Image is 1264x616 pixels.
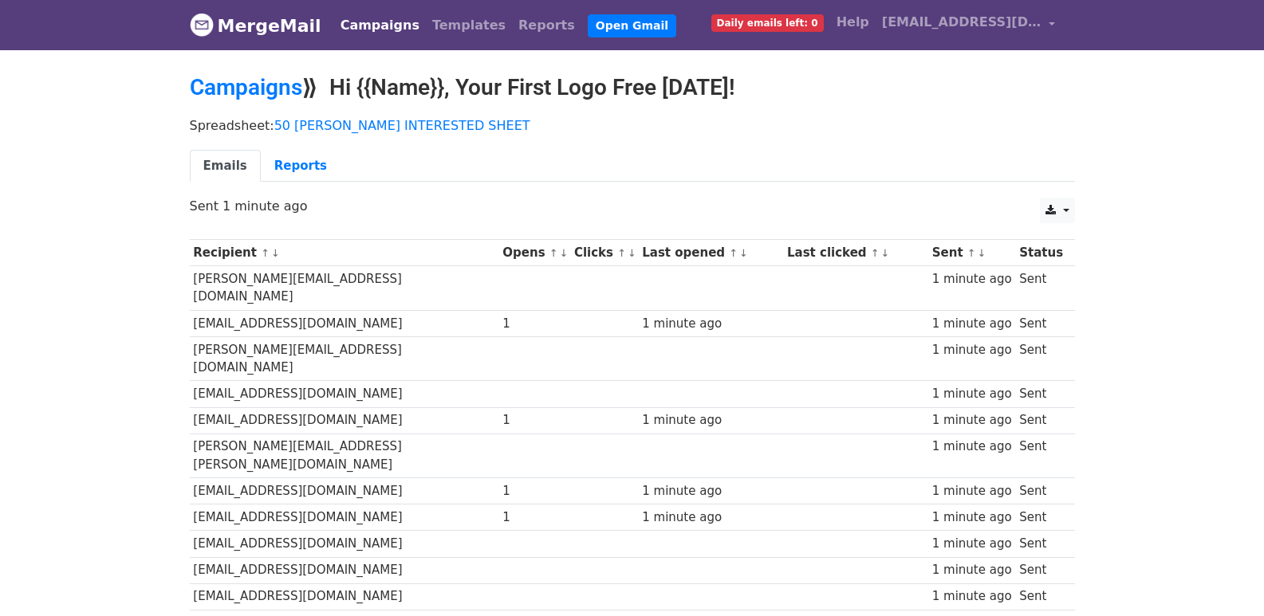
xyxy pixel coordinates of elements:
a: Open Gmail [588,14,676,37]
div: 1 minute ago [932,411,1012,430]
div: 1 minute ago [642,482,779,500]
td: [PERSON_NAME][EMAIL_ADDRESS][PERSON_NAME][DOMAIN_NAME] [190,434,499,478]
div: 1 minute ago [932,508,1012,527]
div: 1 minute ago [932,587,1012,606]
a: ↑ [871,247,880,259]
a: ↑ [261,247,270,259]
a: ↑ [617,247,626,259]
div: 1 minute ago [932,341,1012,359]
td: Sent [1015,557,1066,583]
td: [EMAIL_ADDRESS][DOMAIN_NAME] [190,557,499,583]
div: 1 minute ago [642,411,779,430]
th: Last opened [638,240,783,266]
td: [EMAIL_ADDRESS][DOMAIN_NAME] [190,381,499,407]
td: Sent [1015,407,1066,434]
a: Daily emails left: 0 [705,6,830,38]
td: [EMAIL_ADDRESS][DOMAIN_NAME] [190,583,499,610]
iframe: Chat Widget [1184,539,1264,616]
a: [EMAIL_ADDRESS][DOMAIN_NAME] [876,6,1062,44]
td: Sent [1015,381,1066,407]
div: 1 minute ago [932,535,1012,553]
td: [EMAIL_ADDRESS][DOMAIN_NAME] [190,531,499,557]
td: Sent [1015,310,1066,336]
span: [EMAIL_ADDRESS][DOMAIN_NAME] [882,13,1042,32]
a: ↓ [628,247,636,259]
span: Daily emails left: 0 [711,14,824,32]
a: Help [830,6,876,38]
div: 1 minute ago [642,508,779,527]
td: [EMAIL_ADDRESS][DOMAIN_NAME] [190,310,499,336]
th: Sent [928,240,1015,266]
td: Sent [1015,434,1066,478]
a: ↑ [967,247,976,259]
td: [EMAIL_ADDRESS][DOMAIN_NAME] [190,504,499,531]
td: Sent [1015,266,1066,311]
div: 1 minute ago [932,437,1012,456]
td: Sent [1015,531,1066,557]
a: Emails [190,150,261,182]
a: ↓ [560,247,569,259]
a: Templates [426,10,512,41]
a: ↑ [549,247,558,259]
td: [PERSON_NAME][EMAIL_ADDRESS][DOMAIN_NAME] [190,336,499,381]
td: Sent [1015,504,1066,531]
th: Opens [499,240,571,266]
div: 1 minute ago [932,315,1012,333]
td: Sent [1015,583,1066,610]
div: 1 [502,482,566,500]
div: 1 minute ago [932,270,1012,288]
div: 1 [502,315,566,333]
div: 1 minute ago [932,482,1012,500]
th: Clicks [570,240,638,266]
a: ↓ [271,247,280,259]
img: MergeMail logo [190,13,214,37]
div: 1 minute ago [932,561,1012,579]
p: Spreadsheet: [190,117,1075,134]
p: Sent 1 minute ago [190,198,1075,214]
td: [EMAIL_ADDRESS][DOMAIN_NAME] [190,407,499,434]
div: 1 [502,508,566,527]
div: 1 minute ago [932,385,1012,403]
a: Reports [512,10,581,41]
td: Sent [1015,336,1066,381]
th: Status [1015,240,1066,266]
a: 50 [PERSON_NAME] INTERESTED SHEET [274,118,530,133]
td: Sent [1015,478,1066,504]
td: [PERSON_NAME][EMAIL_ADDRESS][DOMAIN_NAME] [190,266,499,311]
th: Last clicked [783,240,928,266]
a: ↑ [729,247,738,259]
a: ↓ [881,247,890,259]
a: ↓ [739,247,748,259]
div: 1 minute ago [642,315,779,333]
a: ↓ [978,247,986,259]
td: [EMAIL_ADDRESS][DOMAIN_NAME] [190,478,499,504]
h2: ⟫ Hi {{Name}}, Your First Logo Free [DATE]! [190,74,1075,101]
a: Campaigns [190,74,302,100]
a: Reports [261,150,341,182]
div: 1 [502,411,566,430]
th: Recipient [190,240,499,266]
a: Campaigns [334,10,426,41]
a: MergeMail [190,9,321,42]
